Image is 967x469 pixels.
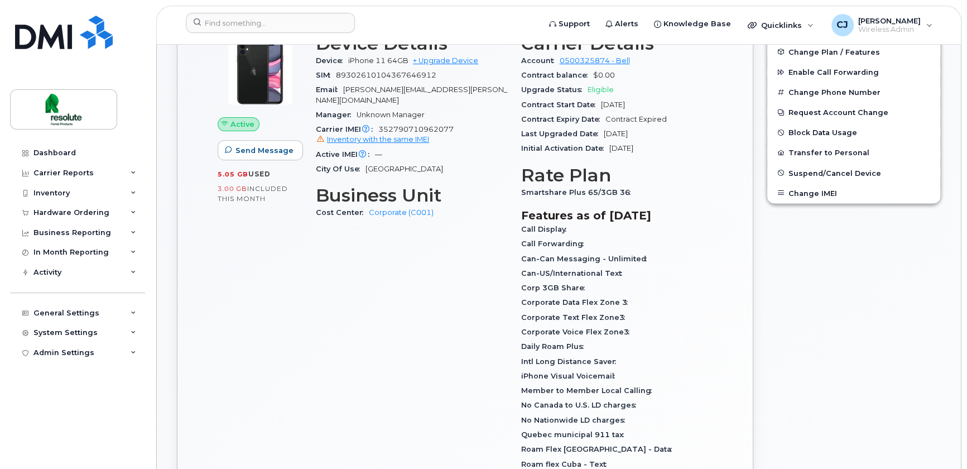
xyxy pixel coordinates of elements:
button: Block Data Usage [767,122,940,142]
span: Wireless Admin [858,25,921,34]
button: Request Account Change [767,102,940,122]
span: 89302610104367646912 [336,71,436,79]
input: Find something... [186,13,355,33]
button: Enable Call Forwarding [767,62,940,82]
a: Support [541,13,598,35]
span: Can-US/International Text [521,269,628,277]
span: 3.00 GB [218,185,247,193]
span: Inventory with the same IMEI [327,135,429,143]
button: Change Phone Number [767,82,940,102]
h3: Carrier Details [521,33,713,54]
span: Support [559,18,590,30]
span: Quicklinks [761,21,802,30]
span: Contract Expiry Date [521,115,605,123]
a: Alerts [598,13,646,35]
span: included this month [218,184,288,203]
span: Contract Start Date [521,100,601,109]
span: 5.05 GB [218,170,248,178]
span: Call Display [521,225,572,233]
span: [PERSON_NAME][EMAIL_ADDRESS][PERSON_NAME][DOMAIN_NAME] [316,85,507,104]
span: Initial Activation Date [521,144,609,152]
span: Send Message [235,145,294,156]
a: 0500325874 - Bell [560,56,630,65]
span: Upgrade Status [521,85,588,94]
span: Corp 3GB Share [521,284,590,292]
span: Daily Roam Plus [521,342,589,351]
h3: Rate Plan [521,165,713,185]
span: Intl Long Distance Saver [521,357,622,366]
span: $0.00 [593,71,615,79]
span: used [248,170,271,178]
a: Corporate (C001) [369,208,434,217]
span: iPhone 11 64GB [348,56,408,65]
span: CJ [836,18,848,32]
span: Smartshare Plus 65/3GB 36 [521,188,636,197]
span: Carrier IMEI [316,125,378,133]
button: Transfer to Personal [767,142,940,162]
span: No Nationwide LD charges [521,416,631,424]
span: [PERSON_NAME] [858,16,921,25]
span: Suspend/Cancel Device [788,169,881,177]
span: Email [316,85,343,94]
img: iPhone_11.jpg [227,39,294,106]
span: Account [521,56,560,65]
span: No Canada to U.S. LD charges [521,401,642,409]
a: Inventory with the same IMEI [316,135,429,143]
a: Knowledge Base [646,13,739,35]
span: [DATE] [609,144,633,152]
h3: Business Unit [316,185,508,205]
span: Can-Can Messaging - Unlimited [521,255,652,263]
span: Knowledge Base [663,18,731,30]
span: Quebec municipal 911 tax [521,430,629,439]
span: Last Upgraded Date [521,130,604,138]
span: [GEOGRAPHIC_DATA] [365,165,443,173]
button: Change IMEI [767,183,940,203]
span: Device [316,56,348,65]
span: SIM [316,71,336,79]
span: Roam Flex [GEOGRAPHIC_DATA] - Data [521,445,677,453]
h3: Features as of [DATE] [521,209,713,222]
div: Quicklinks [740,14,821,36]
span: Corporate Text Flex Zone3 [521,313,631,322]
span: Corporate Voice Flex Zone3 [521,328,635,336]
div: Clifford Joseph [824,14,940,36]
span: Contract balance [521,71,593,79]
span: Cost Center [316,208,369,217]
span: Call Forwarding [521,240,589,248]
span: Active [230,119,254,130]
span: Active IMEI [316,150,375,159]
span: Corporate Data Flex Zone 3 [521,298,633,307]
span: Member to Member Local Calling [521,386,657,395]
span: Manager [316,111,357,119]
h3: Device Details [316,33,508,54]
span: iPhone Visual Voicemail [521,372,620,380]
span: [DATE] [604,130,628,138]
span: Change Plan / Features [788,47,880,56]
span: [DATE] [601,100,625,109]
span: Unknown Manager [357,111,425,119]
span: City Of Use [316,165,365,173]
button: Suspend/Cancel Device [767,163,940,183]
span: Roam flex Cuba - Text [521,460,612,468]
button: Send Message [218,140,303,160]
span: Enable Call Forwarding [788,68,879,76]
span: Contract Expired [605,115,667,123]
span: 352790710962077 [316,125,508,145]
span: — [375,150,382,159]
span: Alerts [615,18,638,30]
span: Eligible [588,85,614,94]
a: + Upgrade Device [413,56,478,65]
button: Change Plan / Features [767,42,940,62]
